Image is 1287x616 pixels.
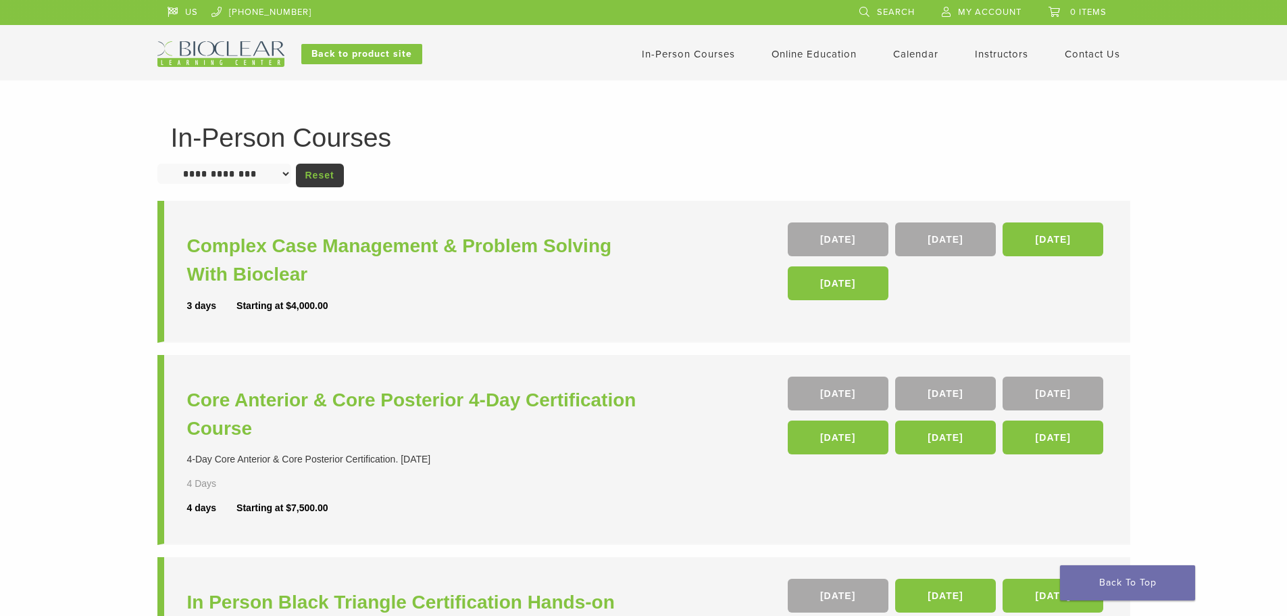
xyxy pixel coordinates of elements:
a: Contact Us [1065,48,1120,60]
span: 0 items [1070,7,1107,18]
div: , , , [788,222,1107,307]
img: Bioclear [157,41,284,67]
h1: In-Person Courses [171,124,1117,151]
a: Back to product site [301,44,422,64]
a: Complex Case Management & Problem Solving With Bioclear [187,232,647,289]
div: 4 Days [187,477,256,491]
div: Starting at $4,000.00 [236,299,328,313]
a: Calendar [893,48,938,60]
div: , , , , , [788,377,1107,461]
span: My Account [958,7,1021,18]
span: Search [877,7,915,18]
div: 3 days [187,299,237,313]
a: [DATE] [1003,222,1103,256]
a: [DATE] [895,377,996,410]
a: Reset [296,164,344,187]
a: In-Person Courses [642,48,735,60]
div: 4 days [187,501,237,515]
a: [DATE] [1003,377,1103,410]
a: [DATE] [1003,579,1103,613]
a: [DATE] [788,377,888,410]
a: [DATE] [895,579,996,613]
a: [DATE] [895,222,996,256]
a: Online Education [772,48,857,60]
a: [DATE] [788,222,888,256]
a: Core Anterior & Core Posterior 4-Day Certification Course [187,386,647,443]
a: [DATE] [1003,421,1103,454]
div: Starting at $7,500.00 [236,501,328,515]
a: [DATE] [788,266,888,300]
a: [DATE] [788,579,888,613]
a: [DATE] [895,421,996,454]
a: Back To Top [1060,565,1195,600]
div: 4-Day Core Anterior & Core Posterior Certification. [DATE] [187,452,647,467]
a: Instructors [975,48,1028,60]
a: [DATE] [788,421,888,454]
